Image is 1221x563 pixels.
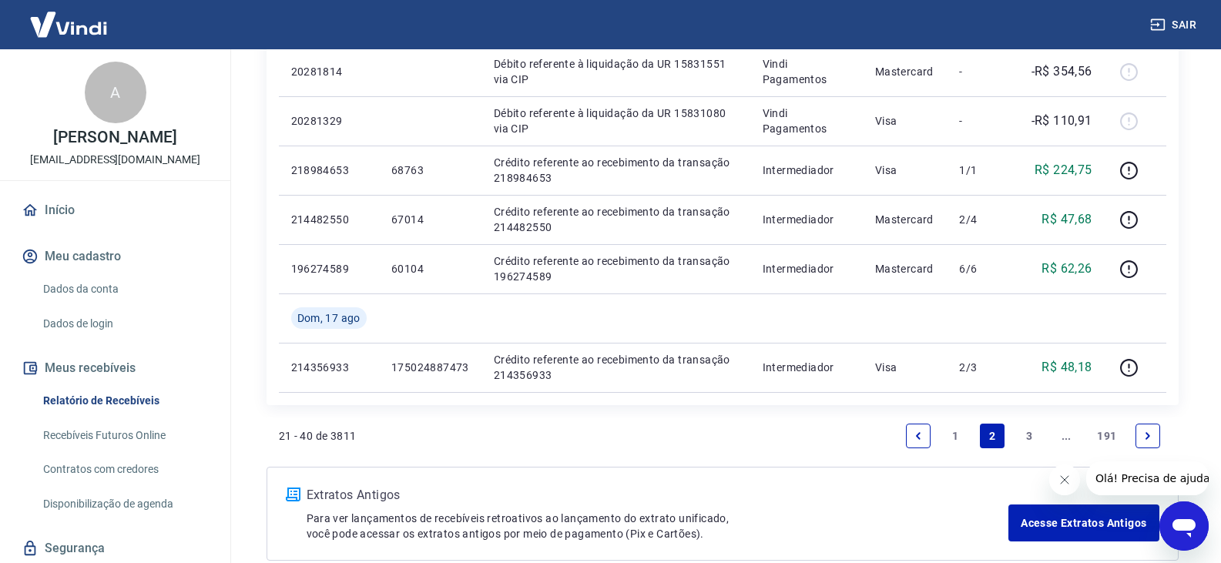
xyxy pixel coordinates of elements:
[391,261,469,276] p: 60104
[37,488,212,520] a: Disponibilização de agenda
[875,64,935,79] p: Mastercard
[1049,464,1080,495] iframe: Fechar mensagem
[906,424,931,448] a: Previous page
[1054,424,1078,448] a: Jump forward
[763,261,850,276] p: Intermediador
[297,310,361,326] span: Dom, 17 ago
[943,424,968,448] a: Page 1
[307,486,1009,504] p: Extratos Antigos
[1017,424,1042,448] a: Page 3
[85,62,146,123] div: A
[763,360,850,375] p: Intermediador
[37,273,212,305] a: Dados da conta
[291,64,367,79] p: 20281814
[763,56,850,87] p: Vindi Pagamentos
[279,428,357,444] p: 21 - 40 de 3811
[959,360,1005,375] p: 2/3
[18,351,212,385] button: Meus recebíveis
[959,261,1005,276] p: 6/6
[494,253,738,284] p: Crédito referente ao recebimento da transação 196274589
[875,113,935,129] p: Visa
[763,212,850,227] p: Intermediador
[1031,112,1092,130] p: -R$ 110,91
[18,240,212,273] button: Meu cadastro
[18,193,212,227] a: Início
[875,163,935,178] p: Visa
[494,56,738,87] p: Débito referente à liquidação da UR 15831551 via CIP
[291,212,367,227] p: 214482550
[291,261,367,276] p: 196274589
[18,1,119,48] img: Vindi
[307,511,1009,541] p: Para ver lançamentos de recebíveis retroativos ao lançamento do extrato unificado, você pode aces...
[763,106,850,136] p: Vindi Pagamentos
[1042,260,1092,278] p: R$ 62,26
[391,212,469,227] p: 67014
[959,163,1005,178] p: 1/1
[1042,210,1092,229] p: R$ 47,68
[494,204,738,235] p: Crédito referente ao recebimento da transação 214482550
[1008,504,1159,541] a: Acesse Extratos Antigos
[53,129,176,146] p: [PERSON_NAME]
[900,417,1166,454] ul: Pagination
[1147,11,1203,39] button: Sair
[37,385,212,417] a: Relatório de Recebíveis
[763,163,850,178] p: Intermediador
[494,155,738,186] p: Crédito referente ao recebimento da transação 218984653
[959,64,1005,79] p: -
[30,152,200,168] p: [EMAIL_ADDRESS][DOMAIN_NAME]
[291,163,367,178] p: 218984653
[286,488,300,501] img: ícone
[1035,161,1092,179] p: R$ 224,75
[37,454,212,485] a: Contratos com credores
[37,420,212,451] a: Recebíveis Futuros Online
[959,212,1005,227] p: 2/4
[391,360,469,375] p: 175024887473
[875,212,935,227] p: Mastercard
[391,163,469,178] p: 68763
[9,11,129,23] span: Olá! Precisa de ajuda?
[875,360,935,375] p: Visa
[980,424,1005,448] a: Page 2 is your current page
[291,360,367,375] p: 214356933
[959,113,1005,129] p: -
[1031,62,1092,81] p: -R$ 354,56
[291,113,367,129] p: 20281329
[1042,358,1092,377] p: R$ 48,18
[37,308,212,340] a: Dados de login
[1135,424,1160,448] a: Next page
[1159,501,1209,551] iframe: Botão para abrir a janela de mensagens
[875,261,935,276] p: Mastercard
[1086,461,1209,495] iframe: Mensagem da empresa
[1091,424,1122,448] a: Page 191
[494,106,738,136] p: Débito referente à liquidação da UR 15831080 via CIP
[494,352,738,383] p: Crédito referente ao recebimento da transação 214356933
